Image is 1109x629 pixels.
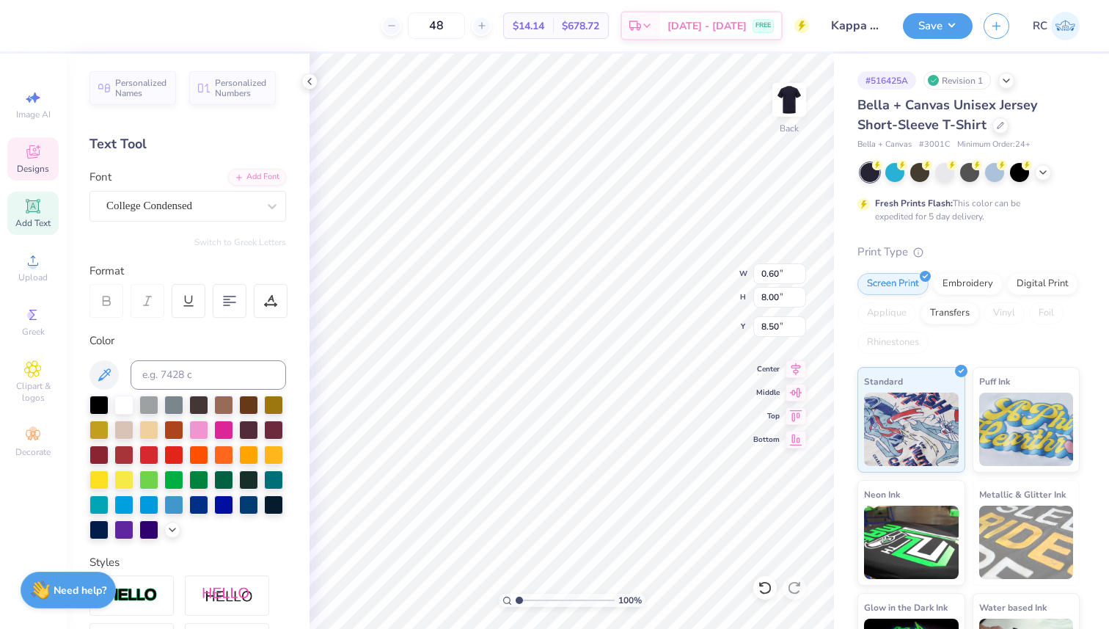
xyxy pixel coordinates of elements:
span: Puff Ink [979,374,1010,389]
span: $14.14 [513,18,544,34]
div: This color can be expedited for 5 day delivery. [875,197,1055,223]
span: $678.72 [562,18,599,34]
span: Add Text [15,217,51,229]
div: Add Font [228,169,286,186]
div: Rhinestones [857,332,929,354]
span: Image AI [16,109,51,120]
img: Metallic & Glitter Ink [979,506,1074,579]
span: Metallic & Glitter Ink [979,487,1066,502]
span: Neon Ink [864,487,900,502]
span: Personalized Names [115,78,167,98]
span: Personalized Numbers [215,78,267,98]
span: Bella + Canvas [857,139,912,151]
div: Applique [857,302,916,324]
span: Standard [864,374,903,389]
span: Middle [753,388,780,398]
div: Back [780,122,799,135]
div: Revision 1 [923,71,991,90]
div: Transfers [920,302,979,324]
div: Digital Print [1007,273,1078,295]
strong: Need help? [54,583,106,597]
span: Water based Ink [979,600,1047,615]
div: Styles [89,554,286,571]
strong: Fresh Prints Flash: [875,197,953,209]
span: Decorate [15,446,51,458]
span: [DATE] - [DATE] [667,18,747,34]
div: Vinyl [984,302,1025,324]
span: Upload [18,272,48,283]
span: Bella + Canvas Unisex Jersey Short-Sleeve T-Shirt [857,96,1037,134]
img: Standard [864,393,959,466]
div: Foil [1029,302,1064,324]
label: Font [89,169,111,186]
div: Color [89,332,286,349]
button: Switch to Greek Letters [194,236,286,248]
input: e.g. 7428 c [131,360,286,390]
img: Stroke [106,587,158,604]
div: # 516425A [857,71,916,90]
span: 100 % [618,594,642,607]
input: – – [408,12,465,39]
span: FREE [755,21,771,31]
span: Clipart & logos [7,380,59,404]
span: Minimum Order: 24 + [957,139,1031,151]
div: Screen Print [857,273,929,295]
span: Top [753,411,780,421]
div: Text Tool [89,134,286,154]
a: RC [1033,12,1080,40]
span: Designs [17,163,49,175]
span: Bottom [753,435,780,445]
div: Format [89,263,288,280]
div: Print Type [857,244,1080,261]
span: # 3001C [919,139,950,151]
span: Glow in the Dark Ink [864,600,948,615]
img: Rohan Chaurasia [1051,12,1080,40]
img: Shadow [202,586,253,605]
span: RC [1033,18,1047,34]
span: Center [753,364,780,374]
div: Embroidery [933,273,1003,295]
input: Untitled Design [820,11,892,40]
img: Back [775,85,804,114]
span: Greek [22,326,45,338]
button: Save [903,13,973,39]
img: Neon Ink [864,506,959,579]
img: Puff Ink [979,393,1074,466]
